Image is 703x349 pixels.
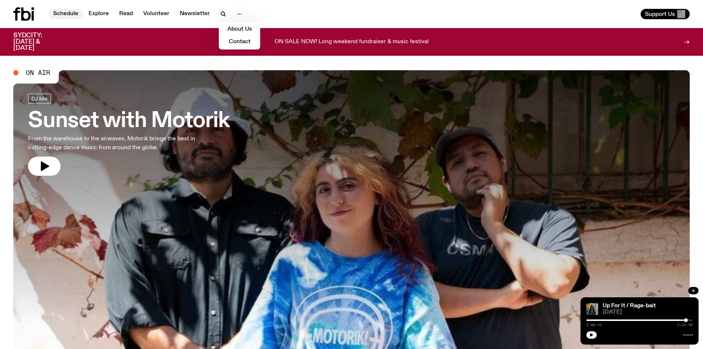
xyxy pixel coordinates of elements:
a: DJ Mix [28,94,51,103]
a: Volunteer [139,9,174,19]
span: 2:48:31 [586,323,602,327]
a: About Us [221,24,258,35]
h3: Sunset with Motorik [28,111,229,131]
span: 2:59:58 [677,323,693,327]
a: Contact [221,37,258,47]
span: On Air [26,69,50,76]
img: Ify - a Brown Skin girl with black braided twists, looking up to the side with her tongue stickin... [586,303,598,315]
span: [DATE] [603,309,693,315]
p: ON SALE NOW! Long weekend fundraiser & music festival [275,39,429,45]
a: Newsletter [175,9,214,19]
a: Read [115,9,137,19]
button: Support Us [641,9,690,19]
span: DJ Mix [31,96,48,101]
a: Sunset with MotorikFrom the warehouse to the airwaves, Motorik brings the best in cutting-edge da... [28,94,229,176]
span: Support Us [645,11,675,17]
a: Schedule [49,9,83,19]
a: Explore [84,9,113,19]
h3: SYDCITY: [DATE] & [DATE] [13,32,61,51]
a: Up For It / Rage-bait [603,303,656,309]
p: From the warehouse to the airwaves, Motorik brings the best in cutting-edge dance music from arou... [28,134,217,152]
